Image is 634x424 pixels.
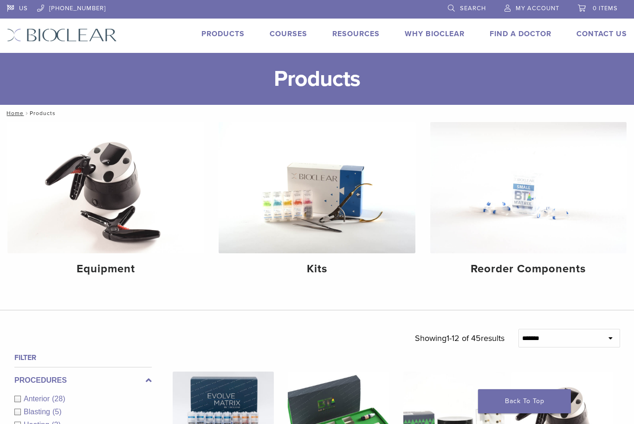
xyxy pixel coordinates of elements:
[52,408,62,416] span: (5)
[332,29,380,39] a: Resources
[15,261,196,277] h4: Equipment
[576,29,627,39] a: Contact Us
[270,29,307,39] a: Courses
[24,111,30,116] span: /
[478,389,571,413] a: Back To Top
[490,29,551,39] a: Find A Doctor
[14,352,152,363] h4: Filter
[405,29,465,39] a: Why Bioclear
[7,122,204,283] a: Equipment
[516,5,559,12] span: My Account
[14,375,152,386] label: Procedures
[430,122,627,283] a: Reorder Components
[24,408,52,416] span: Blasting
[226,261,408,277] h4: Kits
[201,29,245,39] a: Products
[219,122,415,283] a: Kits
[438,261,619,277] h4: Reorder Components
[7,122,204,253] img: Equipment
[460,5,486,12] span: Search
[24,395,52,403] span: Anterior
[430,122,627,253] img: Reorder Components
[415,329,505,348] p: Showing results
[219,122,415,253] img: Kits
[446,333,481,343] span: 1-12 of 45
[7,28,117,42] img: Bioclear
[4,110,24,116] a: Home
[593,5,618,12] span: 0 items
[52,395,65,403] span: (28)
